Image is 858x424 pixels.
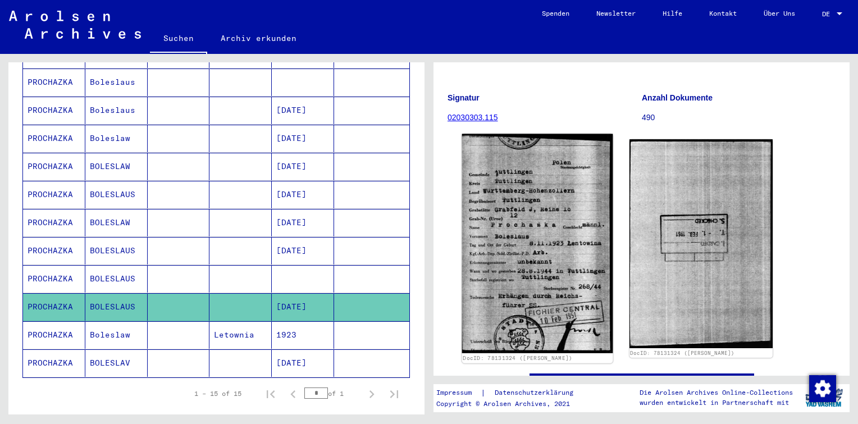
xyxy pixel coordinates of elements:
[85,293,148,321] mat-cell: BOLESLAUS
[23,293,85,321] mat-cell: PROCHAZKA
[640,398,793,408] p: wurden entwickelt in Partnerschaft mit
[642,112,836,124] p: 490
[23,125,85,152] mat-cell: PROCHAZKA
[85,237,148,265] mat-cell: BOLESLAUS
[304,388,360,399] div: of 1
[436,387,481,399] a: Impressum
[23,209,85,236] mat-cell: PROCHAZKA
[85,349,148,377] mat-cell: BOLESLAV
[272,97,334,124] mat-cell: [DATE]
[383,382,405,405] button: Last page
[360,382,383,405] button: Next page
[272,293,334,321] mat-cell: [DATE]
[448,113,498,122] a: 02030303.115
[463,355,572,362] a: DocID: 78131324 ([PERSON_NAME])
[803,384,845,412] img: yv_logo.png
[448,93,480,102] b: Signatur
[207,25,310,52] a: Archiv erkunden
[630,350,734,356] a: DocID: 78131324 ([PERSON_NAME])
[9,11,141,39] img: Arolsen_neg.svg
[822,10,834,18] span: DE
[85,209,148,236] mat-cell: BOLESLAW
[194,389,241,399] div: 1 – 15 of 15
[85,321,148,349] mat-cell: Boleslaw
[85,125,148,152] mat-cell: Boleslaw
[209,321,272,349] mat-cell: Letownia
[23,97,85,124] mat-cell: PROCHAZKA
[85,69,148,96] mat-cell: Boleslaus
[23,69,85,96] mat-cell: PROCHAZKA
[272,125,334,152] mat-cell: [DATE]
[85,181,148,208] mat-cell: BOLESLAUS
[642,93,713,102] b: Anzahl Dokumente
[272,349,334,377] mat-cell: [DATE]
[23,349,85,377] mat-cell: PROCHAZKA
[640,387,793,398] p: Die Arolsen Archives Online-Collections
[259,382,282,405] button: First page
[85,153,148,180] mat-cell: BOLESLAW
[486,387,587,399] a: Datenschutzerklärung
[23,181,85,208] mat-cell: PROCHAZKA
[629,139,773,348] img: 002.jpg
[809,375,836,402] img: Zustimmung ändern
[272,321,334,349] mat-cell: 1923
[436,399,587,409] p: Copyright © Arolsen Archives, 2021
[23,237,85,265] mat-cell: PROCHAZKA
[85,265,148,293] mat-cell: BOLESLAUS
[282,382,304,405] button: Previous page
[436,387,587,399] div: |
[462,134,613,353] img: 001.jpg
[272,237,334,265] mat-cell: [DATE]
[85,97,148,124] mat-cell: Boleslaus
[23,265,85,293] mat-cell: PROCHAZKA
[23,321,85,349] mat-cell: PROCHAZKA
[272,209,334,236] mat-cell: [DATE]
[272,153,334,180] mat-cell: [DATE]
[809,375,836,402] div: Zustimmung ändern
[272,181,334,208] mat-cell: [DATE]
[23,153,85,180] mat-cell: PROCHAZKA
[150,25,207,54] a: Suchen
